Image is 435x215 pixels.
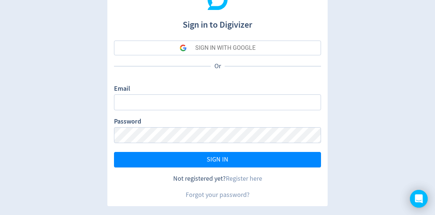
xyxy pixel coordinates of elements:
[114,84,130,94] label: Email
[114,152,321,167] button: SIGN IN
[186,191,250,199] a: Forgot your password?
[195,41,256,55] div: SIGN IN WITH GOOGLE
[114,174,321,183] div: Not registered yet?
[114,12,321,31] h1: Sign in to Digivizer
[410,190,428,208] div: Open Intercom Messenger
[211,62,225,71] p: Or
[226,174,262,183] a: Register here
[114,117,141,127] label: Password
[207,156,228,163] span: SIGN IN
[114,41,321,55] button: SIGN IN WITH GOOGLE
